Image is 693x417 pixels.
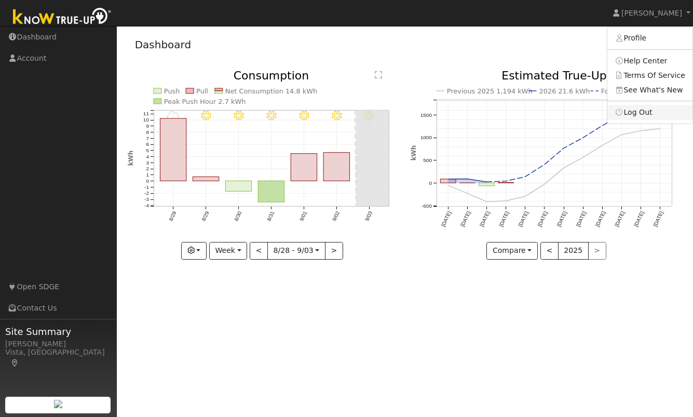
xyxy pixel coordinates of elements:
[233,210,242,222] text: 8/30
[144,184,149,190] text: -1
[5,347,111,369] div: Vista, [GEOGRAPHIC_DATA]
[484,180,488,184] circle: onclick=""
[8,6,117,29] img: Know True-Up
[167,111,180,121] i: 8/28 - Cloudy
[127,151,134,166] text: kWh
[558,242,589,260] button: 2025
[614,210,626,227] text: [DATE]
[459,210,471,227] text: [DATE]
[234,111,244,121] i: 8/30 - Clear
[465,177,469,181] circle: onclick=""
[209,242,247,260] button: Week
[540,242,559,260] button: <
[517,210,529,227] text: [DATE]
[225,87,318,95] text: Net Consumption 14.8 kWh
[607,31,692,46] a: Profile
[10,359,20,367] a: Map
[298,210,308,222] text: 9/01
[486,242,538,260] button: Compare
[146,154,149,159] text: 4
[504,199,508,203] circle: onclick=""
[607,68,692,83] a: Terms Of Service
[266,210,275,222] text: 8/31
[447,87,533,95] text: Previous 2025 1,194 kWh
[446,177,450,181] circle: onclick=""
[422,203,432,209] text: -500
[146,123,149,129] text: 9
[146,142,149,147] text: 6
[193,177,219,181] rect: onclick=""
[168,210,177,222] text: 8/28
[146,136,149,141] text: 7
[331,210,341,222] text: 9/02
[146,172,149,178] text: 1
[201,111,211,121] i: 8/29 - Clear
[479,210,491,227] text: [DATE]
[562,146,566,151] circle: onclick=""
[200,210,210,222] text: 8/29
[144,203,149,209] text: -4
[539,87,590,95] text: 2026 21.6 kWh
[146,148,149,154] text: 5
[135,38,192,51] a: Dashboard
[440,210,452,227] text: [DATE]
[160,118,186,181] rect: onclick=""
[440,179,456,183] rect: onclick=""
[465,192,469,196] circle: onclick=""
[144,197,149,203] text: -3
[581,156,585,160] circle: onclick=""
[446,183,450,187] circle: onclick=""
[537,210,549,227] text: [DATE]
[523,175,527,179] circle: onclick=""
[658,127,662,131] circle: onclick=""
[5,339,111,349] div: [PERSON_NAME]
[146,129,149,135] text: 8
[633,210,645,227] text: [DATE]
[299,111,309,121] i: 9/01 - Clear
[54,400,62,408] img: retrieve
[620,133,624,137] circle: onclick=""
[542,163,547,167] circle: onclick=""
[621,9,682,17] span: [PERSON_NAME]
[594,210,606,227] text: [DATE]
[601,124,605,128] circle: onclick=""
[607,83,692,97] a: See What's New
[601,143,605,147] circle: onclick=""
[267,242,325,260] button: 8/28 - 9/03
[143,111,149,117] text: 11
[479,183,494,186] rect: onclick=""
[498,210,510,227] text: [DATE]
[332,111,342,121] i: 9/02 - Clear
[146,160,149,166] text: 3
[575,210,587,227] text: [DATE]
[423,158,432,164] text: 500
[523,195,527,199] circle: onclick=""
[291,154,317,181] rect: onclick=""
[164,98,246,105] text: Peak Push Hour 2.7 kWh
[607,105,692,119] a: Log Out
[234,69,309,82] text: Consumption
[196,87,208,95] text: Pull
[375,71,382,79] text: 
[504,179,508,183] circle: onclick=""
[542,182,547,186] circle: onclick=""
[420,112,432,118] text: 1500
[266,111,277,121] i: 8/31 - Clear
[581,136,585,140] circle: onclick=""
[364,210,373,222] text: 9/03
[5,325,111,339] span: Site Summary
[429,180,432,186] text: 0
[143,117,149,123] text: 10
[556,210,568,227] text: [DATE]
[250,242,268,260] button: <
[501,69,607,82] text: Estimated True-Up
[420,135,432,141] text: 1000
[639,129,643,133] circle: onclick=""
[258,181,284,203] rect: onclick=""
[562,166,566,170] circle: onclick=""
[146,178,149,184] text: 0
[225,181,251,192] rect: onclick=""
[323,153,349,181] rect: onclick=""
[410,145,417,161] text: kWh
